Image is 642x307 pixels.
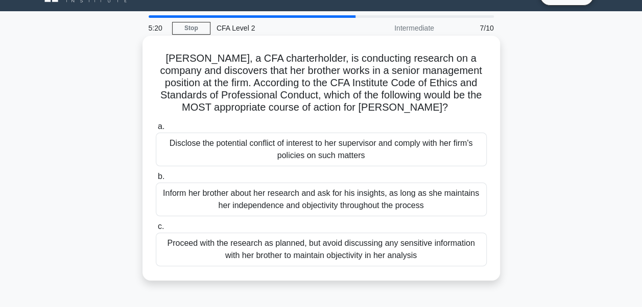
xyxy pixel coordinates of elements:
[156,183,487,216] div: Inform her brother about her research and ask for his insights, as long as she maintains her inde...
[158,122,164,131] span: a.
[172,22,210,35] a: Stop
[156,133,487,166] div: Disclose the potential conflict of interest to her supervisor and comply with her firm's policies...
[158,172,164,181] span: b.
[158,222,164,231] span: c.
[155,52,488,114] h5: [PERSON_NAME], a CFA charterholder, is conducting research on a company and discovers that her br...
[440,18,500,38] div: 7/10
[142,18,172,38] div: 5:20
[351,18,440,38] div: Intermediate
[210,18,351,38] div: CFA Level 2
[156,233,487,266] div: Proceed with the research as planned, but avoid discussing any sensitive information with her bro...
